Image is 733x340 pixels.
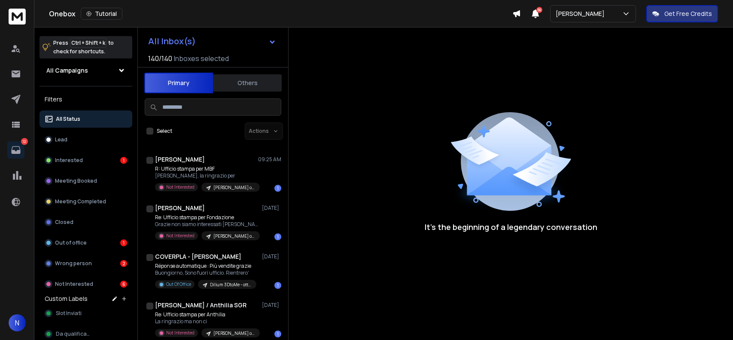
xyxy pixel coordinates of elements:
p: [PERSON_NAME] ottobre [213,233,255,239]
a: 12 [7,141,24,159]
h1: [PERSON_NAME] [155,155,205,164]
p: Press to check for shortcuts. [53,39,114,56]
p: Interested [55,157,83,164]
div: 1 [274,331,281,337]
button: Tutorial [81,8,122,20]
button: All Status [40,110,132,128]
p: Not Interested [166,330,195,336]
button: All Inbox(s) [141,33,283,50]
p: 09:25 AM [258,156,281,163]
p: All Status [56,116,80,123]
p: Closed [55,219,73,226]
button: Out of office1 [40,234,132,251]
p: Not Interested [166,184,195,190]
div: 1 [120,157,127,164]
p: Re: Ufficio stampa per Anthilia [155,311,258,318]
button: Interested1 [40,152,132,169]
p: Get Free Credits [664,9,712,18]
button: Slot Inviati [40,305,132,322]
span: Ctrl + Shift + k [70,38,106,48]
button: Closed [40,214,132,231]
span: Slot Inviati [56,310,82,317]
h1: COVERPLA - [PERSON_NAME] [155,252,241,261]
p: [DATE] [262,253,281,260]
p: Re: Ufficio stampa per Fondazione [155,214,258,221]
p: Meeting Completed [55,198,106,205]
p: [PERSON_NAME], la ringrazio per [155,172,258,179]
h3: Filters [40,93,132,105]
button: Primary [144,73,213,93]
button: Wrong person2 [40,255,132,272]
span: 50 [536,7,542,13]
button: Others [213,74,282,92]
p: [DATE] [262,302,281,309]
p: 12 [21,138,28,145]
h1: All Inbox(s) [148,37,196,46]
p: Wrong person [55,260,92,267]
p: Dilium 3DtoMe - ottobre [210,282,251,288]
button: Not Interested6 [40,276,132,293]
p: Grazie non siamo interessati [PERSON_NAME] [155,221,258,228]
h3: Inboxes selected [174,53,229,64]
div: Onebox [49,8,512,20]
p: La ringrazio ma non ci [155,318,258,325]
div: 1 [274,185,281,192]
button: N [9,314,26,331]
p: [DATE] [262,205,281,211]
div: 1 [274,282,281,289]
p: R: Ufficio stampa per MBF [155,165,258,172]
p: [PERSON_NAME] ottobre [213,184,255,191]
h1: [PERSON_NAME] [155,204,205,212]
div: 1 [120,239,127,246]
button: Meeting Completed [40,193,132,210]
p: It’s the beginning of a legendary conversation [425,221,597,233]
p: Buongiorno, Sono fuori ufficio. Rientrero' [155,270,256,276]
h1: All Campaigns [46,66,88,75]
div: 2 [120,260,127,267]
button: Lead [40,131,132,148]
p: Réponse automatique : Più vendite grazie [155,263,256,270]
span: 140 / 140 [148,53,172,64]
h1: [PERSON_NAME] / Anthilia SGR [155,301,246,309]
p: [PERSON_NAME] [556,9,608,18]
p: Not Interested [55,281,93,288]
span: Da qualificare [56,331,92,337]
p: [PERSON_NAME] ottobre [213,330,255,337]
p: Not Interested [166,233,195,239]
div: 1 [274,233,281,240]
p: Out of office [55,239,87,246]
h3: Custom Labels [45,294,88,303]
label: Select [157,128,172,135]
div: 6 [120,281,127,288]
p: Lead [55,136,67,143]
button: Get Free Credits [646,5,718,22]
p: Meeting Booked [55,178,97,184]
button: Meeting Booked [40,172,132,190]
button: All Campaigns [40,62,132,79]
p: Out Of Office [166,281,191,288]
